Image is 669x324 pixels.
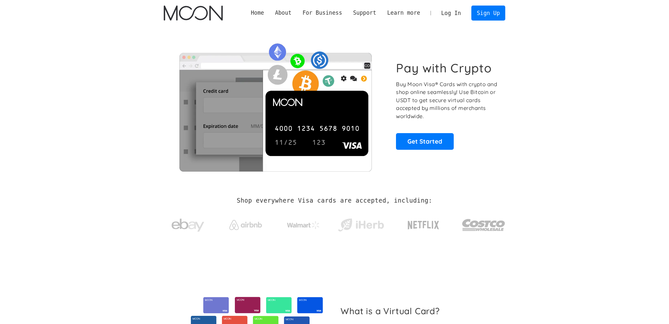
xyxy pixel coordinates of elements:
[341,306,500,316] h2: What is a Virtual Card?
[164,208,212,239] a: ebay
[164,39,387,171] img: Moon Cards let you spend your crypto anywhere Visa is accepted.
[221,213,270,233] a: Airbnb
[382,9,426,17] div: Learn more
[229,220,262,230] img: Airbnb
[164,6,223,21] a: home
[353,9,376,17] div: Support
[462,213,506,237] img: Costco
[297,9,348,17] div: For Business
[269,9,297,17] div: About
[387,9,420,17] div: Learn more
[394,210,453,237] a: Netflix
[164,6,223,21] img: Moon Logo
[302,9,342,17] div: For Business
[348,9,382,17] div: Support
[471,6,505,20] a: Sign Up
[337,210,385,237] a: iHerb
[396,61,492,75] h1: Pay with Crypto
[337,217,385,234] img: iHerb
[396,133,454,149] a: Get Started
[275,9,292,17] div: About
[436,6,466,20] a: Log In
[407,217,440,233] img: Netflix
[396,80,498,120] p: Buy Moon Visa® Cards with crypto and shop online seamlessly! Use Bitcoin or USDT to get secure vi...
[237,197,432,204] h2: Shop everywhere Visa cards are accepted, including:
[279,215,327,232] a: Walmart
[287,221,320,229] img: Walmart
[172,215,204,236] img: ebay
[462,206,506,240] a: Costco
[245,9,269,17] a: Home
